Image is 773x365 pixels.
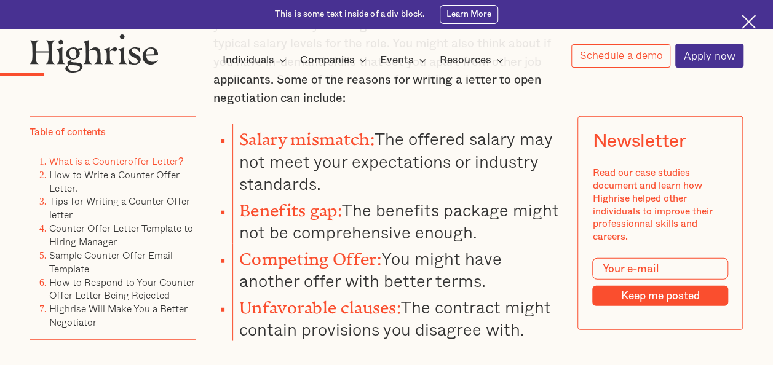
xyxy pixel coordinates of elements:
[239,130,375,140] strong: Salary mismatch:
[299,53,370,68] div: Companies
[49,247,173,275] a: Sample Counter Offer Email Template
[49,194,190,222] a: Tips for Writing a Counter Offer letter
[239,201,342,211] strong: Benefits gap:
[239,249,381,260] strong: Competing Offer:
[223,53,274,68] div: Individuals
[593,257,728,305] form: Modal Form
[49,220,193,248] a: Counter Offer Letter Template to Hiring Manager
[299,53,354,68] div: Companies
[593,257,728,279] input: Your e-mail
[593,166,728,243] div: Read our case studies document and learn how Highrise helped other individuals to improve their p...
[49,274,195,302] a: How to Respond to Your Counter Offer Letter Being Rejected
[232,124,560,195] li: The offered salary may not meet your expectations or industry standards.
[440,53,491,68] div: Resources
[742,15,756,29] img: Cross icon
[49,301,188,329] a: Highrise Will Make You a Better Negotiator
[223,53,290,68] div: Individuals
[232,244,560,292] li: You might have another offer with better terms.
[440,5,498,23] a: Learn More
[239,298,401,308] strong: Unfavorable clauses:
[380,53,430,68] div: Events
[440,53,507,68] div: Resources
[380,53,414,68] div: Events
[232,195,560,244] li: The benefits package might not be comprehensive enough.
[30,34,159,73] img: Highrise logo
[593,285,728,305] input: Keep me posted
[49,167,180,195] a: How to Write a Counter Offer Letter.
[49,153,184,168] a: What is a Counteroffer Letter?
[275,9,426,20] div: This is some text inside of a div block.
[30,126,106,139] div: Table of contents
[675,44,743,68] a: Apply now
[232,292,560,341] li: The contract might contain provisions you disagree with.
[571,44,671,68] a: Schedule a demo
[593,131,686,152] div: Newsletter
